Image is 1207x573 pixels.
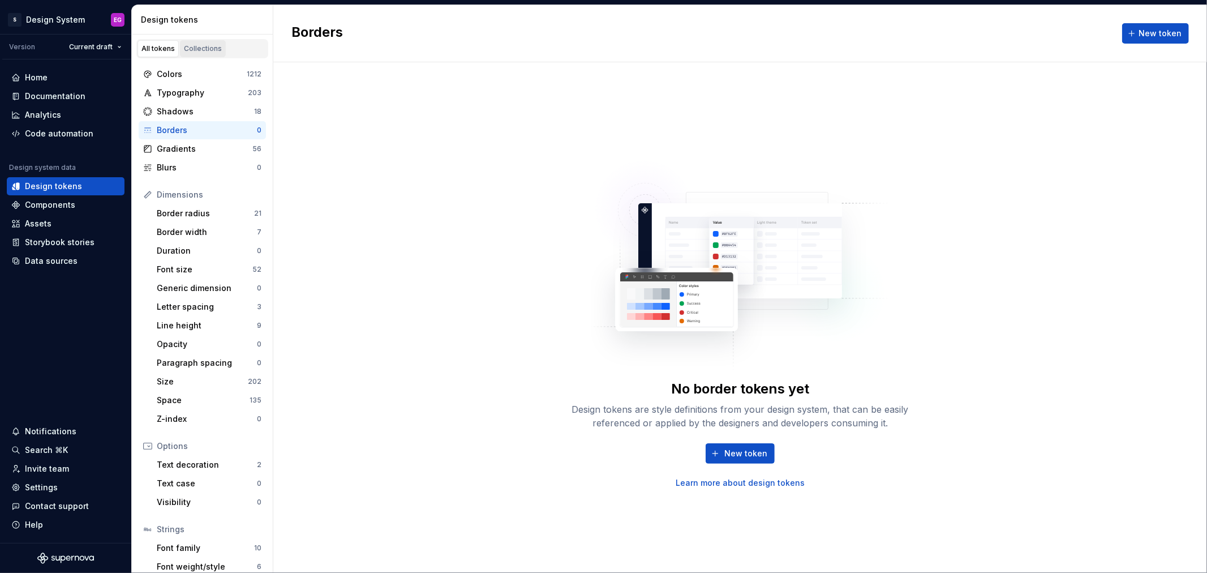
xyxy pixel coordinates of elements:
[157,413,257,425] div: Z-index
[157,162,257,173] div: Blurs
[157,283,257,294] div: Generic dimension
[257,358,261,367] div: 0
[157,226,257,238] div: Border width
[257,228,261,237] div: 7
[291,23,343,44] h2: Borders
[152,539,266,557] a: Font family10
[7,441,124,459] button: Search ⌘K
[157,125,257,136] div: Borders
[9,163,76,172] div: Design system data
[157,208,254,219] div: Border radius
[152,204,266,223] a: Border radius21
[157,143,252,155] div: Gradients
[25,255,78,267] div: Data sources
[184,44,222,53] div: Collections
[157,189,261,200] div: Dimensions
[257,321,261,330] div: 9
[7,69,124,87] a: Home
[9,42,35,52] div: Version
[25,199,75,211] div: Components
[257,284,261,293] div: 0
[152,242,266,260] a: Duration0
[25,482,58,493] div: Settings
[25,519,43,531] div: Help
[7,252,124,270] a: Data sources
[257,562,261,571] div: 6
[139,159,266,177] a: Blurs0
[152,474,266,493] a: Text case0
[152,354,266,372] a: Paragraph spacing0
[7,125,124,143] a: Code automation
[157,357,257,369] div: Paragraph spacing
[152,391,266,409] a: Space135
[152,335,266,353] a: Opacity0
[157,264,252,275] div: Font size
[157,339,257,350] div: Opacity
[257,460,261,469] div: 2
[157,320,257,331] div: Line height
[676,477,805,489] a: Learn more about design tokens
[7,196,124,214] a: Components
[7,215,124,233] a: Assets
[257,479,261,488] div: 0
[157,459,257,471] div: Text decoration
[25,444,68,456] div: Search ⌘K
[257,498,261,507] div: 0
[141,14,268,25] div: Design tokens
[157,478,257,489] div: Text case
[157,87,248,99] div: Typography
[25,181,82,192] div: Design tokens
[37,553,94,564] svg: Supernova Logo
[139,84,266,102] a: Typography203
[25,237,95,248] div: Storybook stories
[25,72,48,83] div: Home
[257,302,261,311] div: 3
[139,140,266,158] a: Gradients56
[25,109,61,121] div: Analytics
[257,126,261,135] div: 0
[152,298,266,316] a: Letter spacing3
[257,163,261,172] div: 0
[252,265,261,274] div: 52
[248,377,261,386] div: 202
[254,209,261,218] div: 21
[8,13,22,27] div: S
[250,396,261,405] div: 135
[157,497,257,508] div: Visibility
[157,524,261,535] div: Strings
[69,42,113,52] span: Current draft
[157,106,254,117] div: Shadows
[7,233,124,251] a: Storybook stories
[139,121,266,139] a: Borders0
[152,373,266,391] a: Size202
[7,478,124,497] a: Settings
[706,443,775,464] button: New token
[152,410,266,428] a: Z-index0
[671,380,809,398] div: No border tokens yet
[257,414,261,424] div: 0
[114,15,122,24] div: EG
[26,14,85,25] div: Design System
[2,7,129,32] button: SDesign SystemEG
[152,317,266,335] a: Line height9
[7,177,124,195] a: Design tokens
[7,422,124,441] button: Notifications
[157,69,247,80] div: Colors
[252,144,261,153] div: 56
[152,223,266,241] a: Border width7
[257,246,261,255] div: 0
[1122,23,1189,44] button: New token
[7,460,124,478] a: Invite team
[254,107,261,116] div: 18
[247,70,261,79] div: 1212
[152,279,266,297] a: Generic dimension0
[7,497,124,515] button: Contact support
[25,218,51,229] div: Assets
[25,426,76,437] div: Notifications
[141,44,175,53] div: All tokens
[157,395,250,406] div: Space
[25,91,85,102] div: Documentation
[1139,28,1182,39] span: New token
[257,340,261,349] div: 0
